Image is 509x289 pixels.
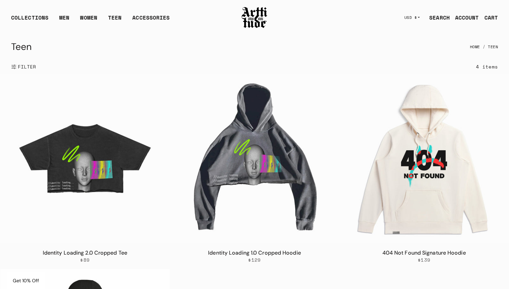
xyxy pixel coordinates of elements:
[241,6,268,29] img: Arttitude
[208,249,301,256] a: Identity Loading 1.0 Cropped Hoodie
[480,39,498,54] li: Teen
[80,257,90,263] span: $89
[476,63,498,70] div: 4 items
[13,278,39,284] span: Get 10% Off
[470,39,480,54] a: Home
[43,249,127,256] a: Identity Loading 2.0 Cropped Tee
[11,39,32,55] h1: Teen
[400,10,424,25] button: USD $
[424,11,450,24] a: SEARCH
[170,74,339,244] img: Identity Loading 1.0 Cropped Hoodie
[59,13,69,27] a: MEN
[0,74,170,244] img: Identity Loading 2.0 Cropped Tee
[484,13,498,22] div: CART
[6,13,175,27] ul: Main navigation
[16,63,36,70] span: FILTER
[382,249,466,256] a: 404 Not Found Signature Hoodie
[404,15,417,20] span: USD $
[479,11,498,24] a: Open cart
[11,59,36,74] button: Show filters
[7,272,45,289] div: Get 10% Off
[248,257,261,263] span: $129
[108,13,122,27] a: TEEN
[339,74,509,244] img: 404 Not Found Signature Hoodie
[450,11,479,24] a: ACCOUNT
[418,257,430,263] span: $139
[11,13,48,27] div: COLLECTIONS
[80,13,97,27] a: WOMEN
[132,13,170,27] div: ACCESSORIES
